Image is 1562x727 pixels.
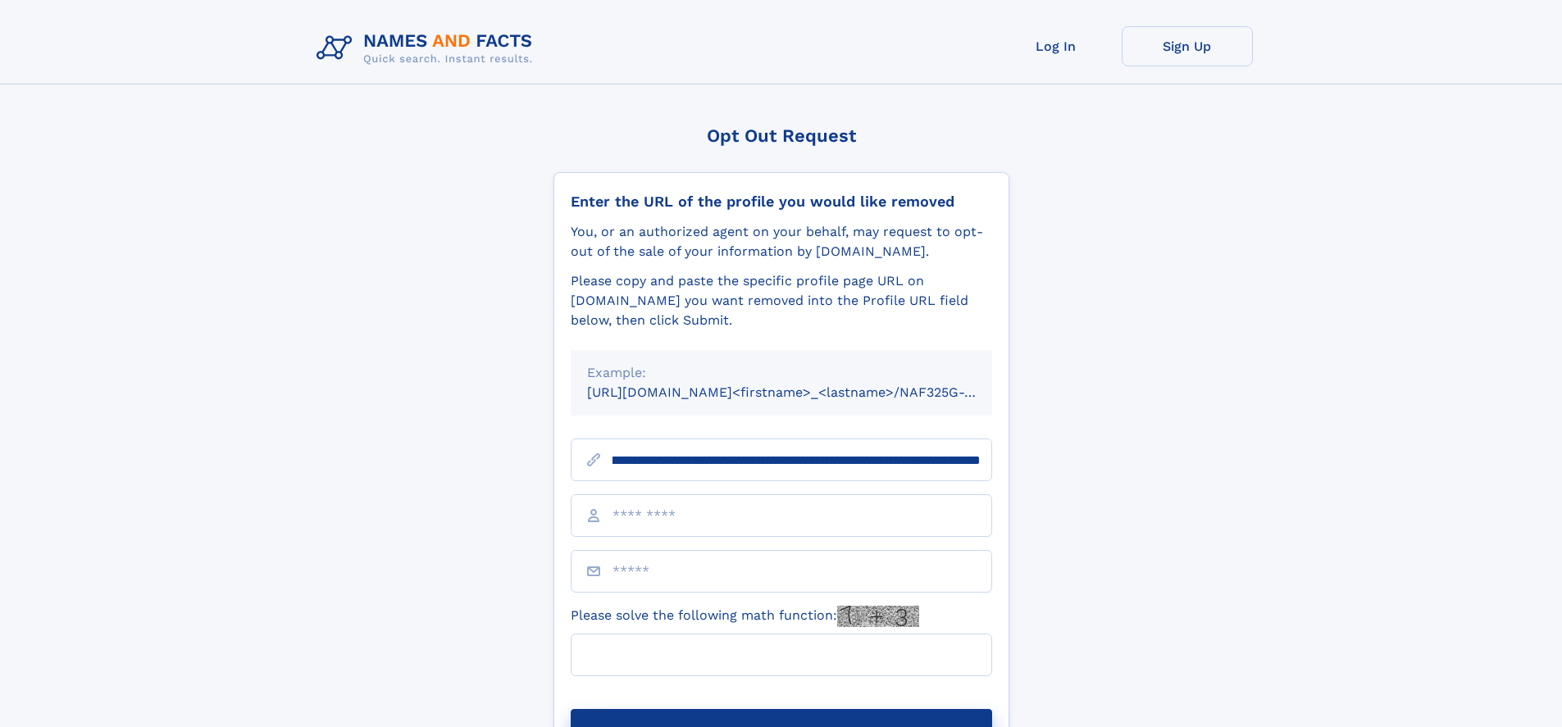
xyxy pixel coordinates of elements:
[571,271,992,330] div: Please copy and paste the specific profile page URL on [DOMAIN_NAME] you want removed into the Pr...
[571,222,992,261] div: You, or an authorized agent on your behalf, may request to opt-out of the sale of your informatio...
[587,384,1023,400] small: [URL][DOMAIN_NAME]<firstname>_<lastname>/NAF325G-xxxxxxxx
[990,26,1122,66] a: Log In
[587,363,976,383] div: Example:
[310,26,546,70] img: Logo Names and Facts
[571,193,992,211] div: Enter the URL of the profile you would like removed
[553,125,1009,146] div: Opt Out Request
[571,606,919,627] label: Please solve the following math function:
[1122,26,1253,66] a: Sign Up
